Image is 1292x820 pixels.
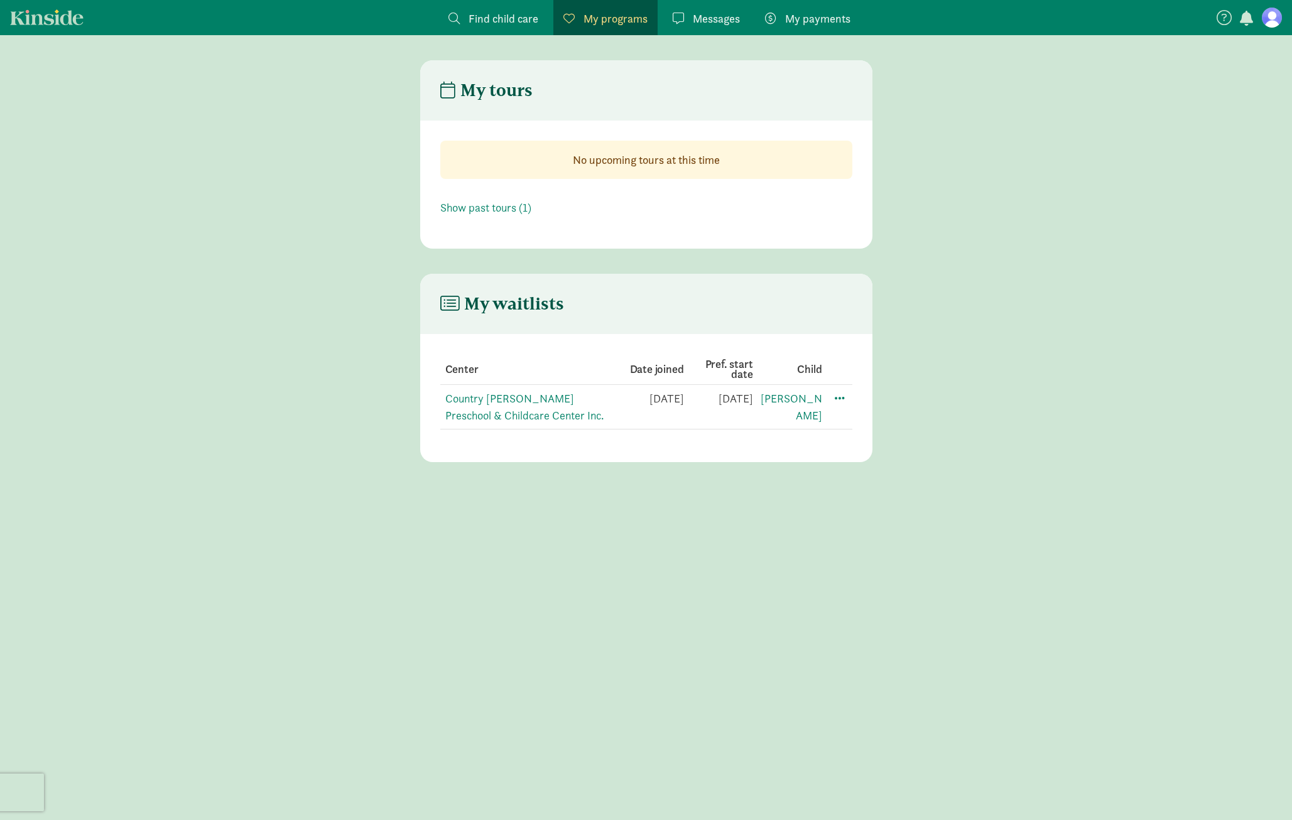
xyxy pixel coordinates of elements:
td: [DATE] [684,385,753,429]
strong: No upcoming tours at this time [573,153,720,167]
a: Kinside [10,9,84,25]
h4: My tours [440,80,533,100]
span: My programs [584,10,648,27]
span: My payments [785,10,850,27]
span: Find child care [469,10,538,27]
td: [DATE] [615,385,684,429]
a: Show past tours (1) [440,200,531,215]
th: Date joined [615,354,684,385]
th: Child [753,354,822,385]
th: Center [440,354,615,385]
a: Country [PERSON_NAME] Preschool & Childcare Center Inc. [445,391,604,423]
h4: My waitlists [440,294,564,314]
span: Messages [693,10,740,27]
th: Pref. start date [684,354,753,385]
a: [PERSON_NAME] [761,391,822,423]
